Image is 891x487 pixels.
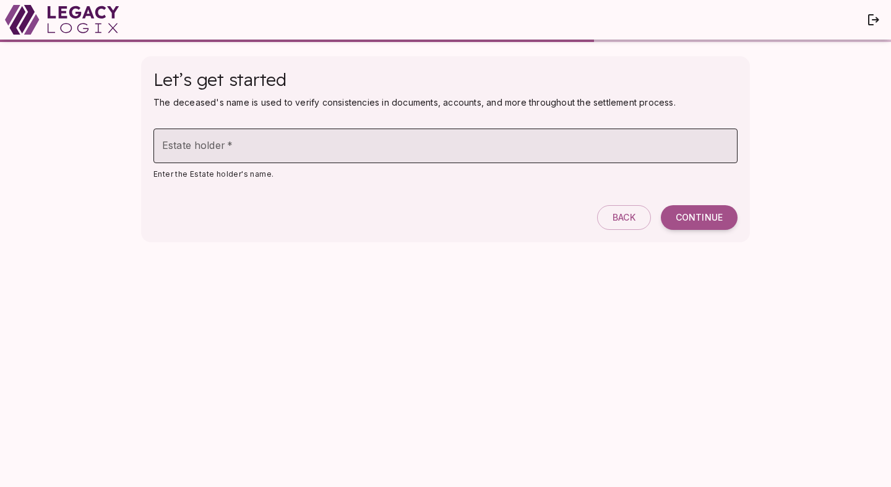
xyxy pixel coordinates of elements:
[153,97,676,108] span: The deceased's name is used to verify consistencies in documents, accounts, and more throughout t...
[153,169,273,179] span: Enter the Estate holder's name.
[613,212,635,223] span: Back
[676,212,723,223] span: Continue
[597,205,651,230] button: Back
[153,69,286,90] span: Let’s get started
[661,205,738,230] button: Continue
